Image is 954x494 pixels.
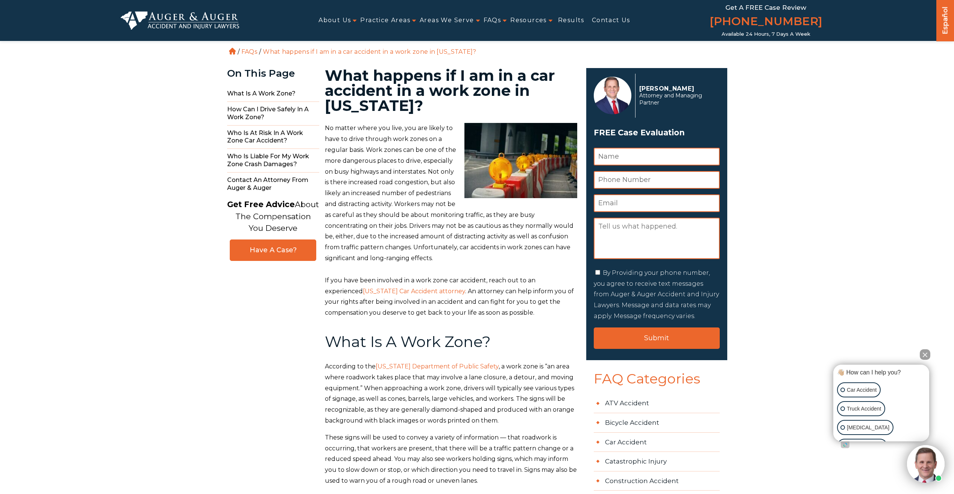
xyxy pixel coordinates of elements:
[121,11,240,29] img: Auger & Auger Accident and Injury Lawyers Logo
[229,48,236,55] a: Home
[594,269,719,320] label: By Providing your phone number, you agree to receive text messages from Auger & Auger Accident an...
[227,126,319,149] span: Who Is at Risk in a Work Zone Car Accident?
[360,12,410,29] a: Practice Areas
[227,173,319,196] span: Contact An Attorney from Auger & Auger
[376,363,499,370] a: [US_STATE] Department of Public Safety
[907,445,945,483] img: Intaker widget Avatar
[558,12,584,29] a: Results
[325,68,577,113] h1: What happens if I am in a car accident in a work zone in [US_STATE]?
[586,371,727,394] h4: FAQ Categories
[725,4,806,11] span: Get a FREE Case Review
[325,363,574,424] span: , a work zone is “an area where roadwork takes place that may involve a lane closure, a detour, a...
[847,423,889,432] p: [MEDICAL_DATA]
[594,471,720,491] a: Construction Accident
[464,123,577,198] img: what-happens-if-i-am-in-a-car-accident-in-a-work-zone
[639,85,716,92] p: [PERSON_NAME]
[710,13,822,31] a: [PHONE_NUMBER]
[227,200,295,209] strong: Get Free Advice
[261,48,478,55] li: What happens if I am in a car accident in a work zone in [US_STATE]?
[594,433,720,452] a: Car Accident
[594,394,720,413] a: ATV Accident
[594,77,631,114] img: Herbert Auger
[484,12,501,29] a: FAQs
[594,126,720,140] h3: FREE Case Evaluation
[227,68,319,79] div: On This Page
[841,441,849,448] a: Open intaker chat
[325,124,573,262] span: No matter where you live, you are likely to have to drive through work zones on a regular basis. ...
[594,148,720,165] input: Name
[594,413,720,433] a: Bicycle Accident
[238,246,308,255] span: Have A Case?
[227,149,319,173] span: Who Is Liable for My Work Zone Crash Damages?
[510,12,547,29] a: Resources
[325,434,577,484] span: These signs will be used to convey a variety of information — that roadwork is occurring, that wo...
[325,332,491,351] span: What Is A Work Zone?
[920,349,930,360] button: Close Intaker Chat Widget
[594,327,720,349] input: Submit
[594,171,720,189] input: Phone Number
[594,194,720,212] input: Email
[230,239,316,261] a: Have A Case?
[835,368,927,377] div: 👋🏼 How can I help you?
[325,363,376,370] span: According to the
[319,12,351,29] a: About Us
[420,12,474,29] a: Areas We Serve
[325,288,574,317] span: . An attorney can help inform you of your rights after being involved in an accident and can figh...
[325,277,535,295] span: If you have been involved in a work zone car accident, reach out to an experienced
[227,86,319,102] span: What Is a Work Zone?
[639,92,716,106] span: Attorney and Managing Partner
[592,12,630,29] a: Contact Us
[722,31,810,37] span: Available 24 Hours, 7 Days a Week
[227,199,319,234] p: About The Compensation You Deserve
[241,48,257,55] a: FAQs
[847,385,877,395] p: Car Accident
[594,452,720,471] a: Catastrophic Injury
[847,404,881,414] p: Truck Accident
[363,288,465,295] a: [US_STATE] Car Accident attorney
[227,102,319,126] span: How Can I Drive Safely in a Work Zone?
